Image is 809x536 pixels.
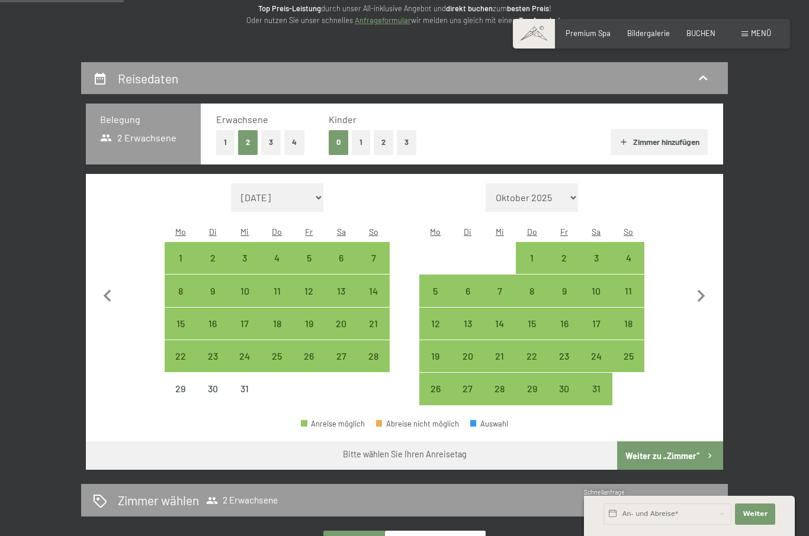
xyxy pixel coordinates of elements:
[397,130,416,154] button: 3
[216,114,268,125] span: Erwachsene
[357,275,389,306] div: Sun Dec 14 2025
[614,319,643,348] div: 18
[549,319,579,348] div: 16
[100,131,176,144] span: 2 Erwachsene
[592,227,601,237] abbr: Samstag
[743,509,768,519] span: Weiter
[262,319,292,348] div: 18
[165,275,197,306] div: Mon Dec 08 2025
[420,286,450,316] div: 5
[358,286,388,316] div: 14
[376,420,459,428] div: Abreise nicht möglich
[686,28,715,38] a: BUCHEN
[230,384,259,414] div: 31
[261,340,293,372] div: Thu Dec 25 2025
[206,495,278,506] span: 2 Erwachsene
[229,340,261,372] div: Wed Dec 24 2025
[293,340,325,372] div: Anreise möglich
[325,308,357,340] div: Sat Dec 20 2025
[197,308,229,340] div: Anreise möglich
[165,242,197,274] div: Mon Dec 01 2025
[580,242,612,274] div: Anreise möglich
[357,308,389,340] div: Anreise möglich
[197,373,229,405] div: Anreise nicht möglich
[612,242,644,274] div: Anreise möglich
[95,183,120,406] button: Vorheriger Monat
[100,113,187,126] h3: Belegung
[549,384,579,414] div: 30
[166,253,195,283] div: 1
[329,130,348,154] button: 0
[293,275,325,306] div: Anreise möglich
[751,28,771,38] span: Menü
[261,340,293,372] div: Anreise möglich
[294,319,324,348] div: 19
[197,275,229,306] div: Anreise möglich
[419,373,451,405] div: Anreise möglich
[293,340,325,372] div: Fri Dec 26 2025
[548,308,580,340] div: Fri Jan 16 2026
[453,351,483,381] div: 20
[261,242,293,274] div: Thu Dec 04 2025
[329,114,357,125] span: Kinder
[357,340,389,372] div: Anreise möglich
[516,340,548,372] div: Thu Jan 22 2026
[516,340,548,372] div: Anreise möglich
[293,242,325,274] div: Fri Dec 05 2025
[627,28,670,38] span: Bildergalerie
[305,227,313,237] abbr: Freitag
[419,275,451,306] div: Mon Jan 05 2026
[612,340,644,372] div: Sun Jan 25 2026
[198,384,227,414] div: 30
[420,351,450,381] div: 19
[165,308,197,340] div: Mon Dec 15 2025
[548,373,580,405] div: Fri Jan 30 2026
[293,242,325,274] div: Anreise möglich
[516,373,548,405] div: Anreise möglich
[229,373,261,405] div: Anreise nicht möglich
[326,351,356,381] div: 27
[614,286,643,316] div: 11
[229,242,261,274] div: Wed Dec 03 2025
[165,242,197,274] div: Anreise möglich
[496,227,504,237] abbr: Mittwoch
[229,340,261,372] div: Anreise möglich
[612,308,644,340] div: Sun Jan 18 2026
[452,308,484,340] div: Tue Jan 13 2026
[611,129,707,155] button: Zimmer hinzufügen
[229,373,261,405] div: Wed Dec 31 2025
[453,384,483,414] div: 27
[357,242,389,274] div: Sun Dec 07 2025
[272,227,282,237] abbr: Donnerstag
[261,242,293,274] div: Anreise möglich
[689,183,714,406] button: Nächster Monat
[452,373,484,405] div: Anreise möglich
[614,351,643,381] div: 25
[549,286,579,316] div: 9
[165,340,197,372] div: Mon Dec 22 2025
[485,351,515,381] div: 21
[420,319,450,348] div: 12
[369,227,378,237] abbr: Sonntag
[516,308,548,340] div: Thu Jan 15 2026
[165,373,197,405] div: Anreise nicht möglich
[516,275,548,306] div: Thu Jan 08 2026
[197,340,229,372] div: Tue Dec 23 2025
[230,319,259,348] div: 17
[230,351,259,381] div: 24
[612,275,644,306] div: Sun Jan 11 2026
[301,420,365,428] div: Anreise möglich
[229,308,261,340] div: Wed Dec 17 2025
[358,253,388,283] div: 7
[484,340,516,372] div: Anreise möglich
[582,351,611,381] div: 24
[582,384,611,414] div: 31
[452,340,484,372] div: Tue Jan 20 2026
[614,253,643,283] div: 4
[419,308,451,340] div: Anreise möglich
[419,373,451,405] div: Mon Jan 26 2026
[612,275,644,306] div: Anreise möglich
[452,373,484,405] div: Tue Jan 27 2026
[294,286,324,316] div: 12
